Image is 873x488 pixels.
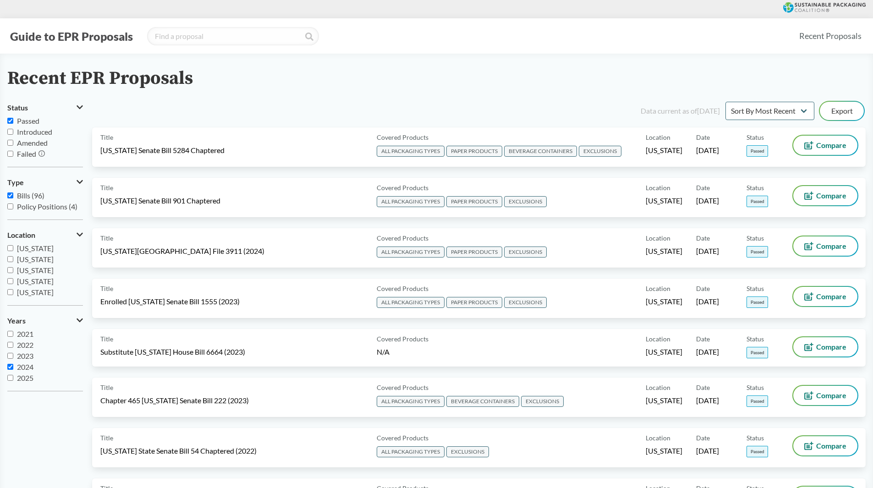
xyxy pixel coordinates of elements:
[696,395,719,406] span: [DATE]
[7,353,13,359] input: 2023
[377,297,445,308] span: ALL PACKAGING TYPES
[17,340,33,349] span: 2022
[696,347,719,357] span: [DATE]
[820,102,864,120] button: Export
[7,129,13,135] input: Introduced
[579,146,621,157] span: EXCLUSIONS
[446,396,519,407] span: BEVERAGE CONTAINERS
[646,433,670,443] span: Location
[377,446,445,457] span: ALL PACKAGING TYPES
[377,433,428,443] span: Covered Products
[100,132,113,142] span: Title
[696,183,710,192] span: Date
[7,227,83,243] button: Location
[100,347,245,357] span: Substitute [US_STATE] House Bill 6664 (2023)
[696,246,719,256] span: [DATE]
[377,132,428,142] span: Covered Products
[147,27,319,45] input: Find a proposal
[7,118,13,124] input: Passed
[747,433,764,443] span: Status
[747,132,764,142] span: Status
[646,233,670,243] span: Location
[747,196,768,207] span: Passed
[17,191,44,200] span: Bills (96)
[747,347,768,358] span: Passed
[747,183,764,192] span: Status
[17,373,33,382] span: 2025
[7,29,136,44] button: Guide to EPR Proposals
[7,317,26,325] span: Years
[100,183,113,192] span: Title
[646,183,670,192] span: Location
[646,446,682,456] span: [US_STATE]
[646,395,682,406] span: [US_STATE]
[100,233,113,243] span: Title
[17,149,36,158] span: Failed
[793,337,857,356] button: Compare
[696,446,719,456] span: [DATE]
[17,127,52,136] span: Introduced
[816,392,846,399] span: Compare
[7,100,83,115] button: Status
[7,140,13,146] input: Amended
[7,203,13,209] input: Policy Positions (4)
[17,266,54,274] span: [US_STATE]
[7,231,35,239] span: Location
[747,383,764,392] span: Status
[747,145,768,157] span: Passed
[7,364,13,370] input: 2024
[377,396,445,407] span: ALL PACKAGING TYPES
[696,296,719,307] span: [DATE]
[793,386,857,405] button: Compare
[446,297,502,308] span: PAPER PRODUCTS
[696,132,710,142] span: Date
[816,343,846,351] span: Compare
[377,233,428,243] span: Covered Products
[100,334,113,344] span: Title
[521,396,564,407] span: EXCLUSIONS
[377,284,428,293] span: Covered Products
[7,68,193,89] h2: Recent EPR Proposals
[646,132,670,142] span: Location
[7,256,13,262] input: [US_STATE]
[7,331,13,337] input: 2021
[7,267,13,273] input: [US_STATE]
[100,196,220,206] span: [US_STATE] Senate Bill 901 Chaptered
[696,383,710,392] span: Date
[446,146,502,157] span: PAPER PRODUCTS
[446,446,489,457] span: EXCLUSIONS
[696,284,710,293] span: Date
[377,383,428,392] span: Covered Products
[504,247,547,258] span: EXCLUSIONS
[793,186,857,205] button: Compare
[646,196,682,206] span: [US_STATE]
[793,436,857,455] button: Compare
[446,247,502,258] span: PAPER PRODUCTS
[100,383,113,392] span: Title
[17,288,54,296] span: [US_STATE]
[504,196,547,207] span: EXCLUSIONS
[646,246,682,256] span: [US_STATE]
[100,284,113,293] span: Title
[7,151,13,157] input: Failed
[17,329,33,338] span: 2021
[17,116,39,125] span: Passed
[747,334,764,344] span: Status
[17,138,48,147] span: Amended
[816,242,846,250] span: Compare
[377,146,445,157] span: ALL PACKAGING TYPES
[641,105,720,116] div: Data current as of [DATE]
[7,313,83,329] button: Years
[7,192,13,198] input: Bills (96)
[7,342,13,348] input: 2022
[17,202,77,211] span: Policy Positions (4)
[7,278,13,284] input: [US_STATE]
[7,289,13,295] input: [US_STATE]
[747,446,768,457] span: Passed
[747,284,764,293] span: Status
[646,383,670,392] span: Location
[793,236,857,256] button: Compare
[100,433,113,443] span: Title
[696,233,710,243] span: Date
[17,362,33,371] span: 2024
